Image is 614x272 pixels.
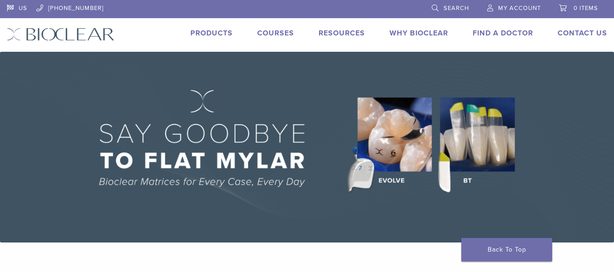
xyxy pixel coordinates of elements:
[461,238,552,262] a: Back To Top
[389,29,448,38] a: Why Bioclear
[498,5,541,12] span: My Account
[473,29,533,38] a: Find A Doctor
[558,29,607,38] a: Contact Us
[7,28,115,41] img: Bioclear
[257,29,294,38] a: Courses
[574,5,598,12] span: 0 items
[444,5,469,12] span: Search
[190,29,233,38] a: Products
[319,29,365,38] a: Resources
